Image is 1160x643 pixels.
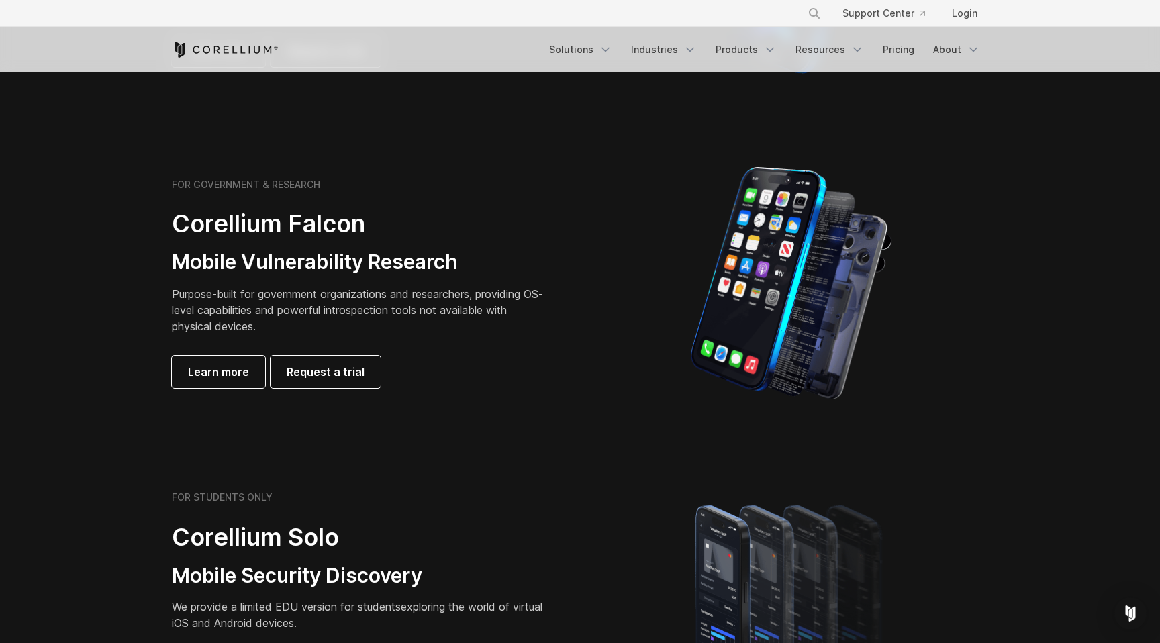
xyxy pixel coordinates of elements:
h3: Mobile Vulnerability Research [172,250,548,275]
div: Navigation Menu [791,1,988,26]
h6: FOR STUDENTS ONLY [172,491,273,503]
a: Industries [623,38,705,62]
a: Products [708,38,785,62]
a: Corellium Home [172,42,279,58]
img: iPhone model separated into the mechanics used to build the physical device. [690,166,892,401]
a: Learn more [172,356,265,388]
h2: Corellium Solo [172,522,548,552]
p: Purpose-built for government organizations and researchers, providing OS-level capabilities and p... [172,286,548,334]
h6: FOR GOVERNMENT & RESEARCH [172,179,320,191]
h3: Mobile Security Discovery [172,563,548,589]
button: Search [802,1,826,26]
h2: Corellium Falcon [172,209,548,239]
a: Request a trial [271,356,381,388]
span: We provide a limited EDU version for students [172,600,401,613]
a: Solutions [541,38,620,62]
div: Open Intercom Messenger [1114,597,1147,630]
div: Navigation Menu [541,38,988,62]
p: exploring the world of virtual iOS and Android devices. [172,599,548,631]
a: Support Center [832,1,936,26]
a: Login [941,1,988,26]
a: Resources [787,38,872,62]
a: Pricing [875,38,922,62]
span: Learn more [188,364,249,380]
a: About [925,38,988,62]
span: Request a trial [287,364,365,380]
